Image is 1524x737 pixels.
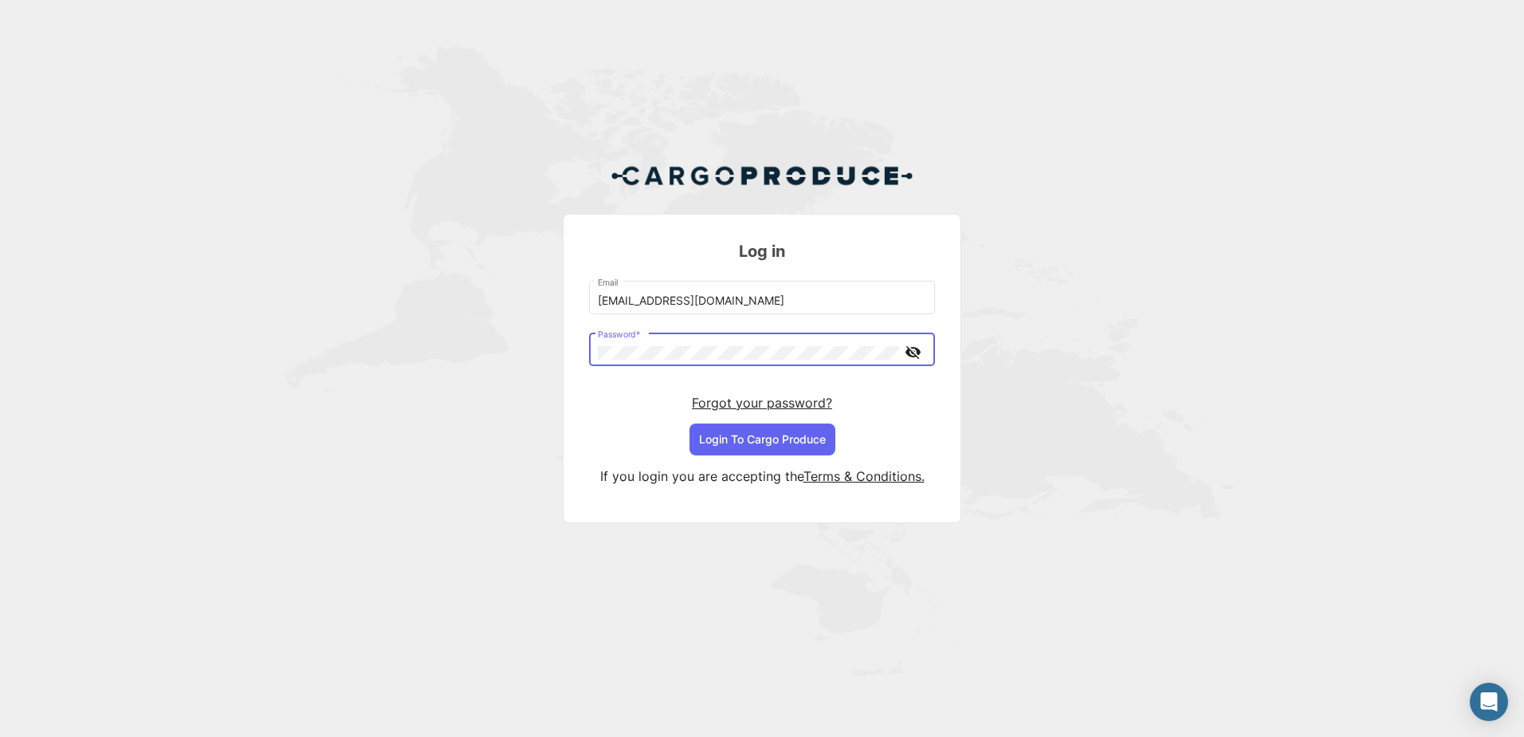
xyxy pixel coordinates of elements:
a: Terms & Conditions. [803,468,925,484]
button: Login To Cargo Produce [689,424,835,455]
img: Cargo Produce Logo [611,156,913,195]
a: Forgot your password? [692,395,832,411]
div: Abrir Intercom Messenger [1470,683,1508,721]
span: If you login you are accepting the [600,468,803,484]
mat-icon: visibility_off [903,342,922,362]
input: Email [598,294,927,308]
h3: Log in [589,240,935,262]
